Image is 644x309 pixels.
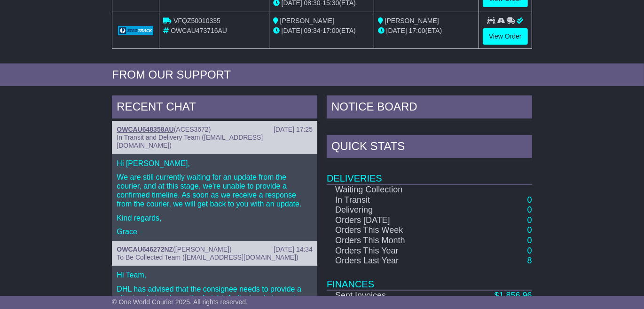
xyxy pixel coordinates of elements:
[112,95,317,121] div: RECENT CHAT
[117,173,313,209] p: We are still currently waiting for an update from the courier, and at this stage, we're unable to...
[322,27,339,34] span: 17:00
[327,256,447,266] td: Orders Last Year
[483,28,528,45] a: View Order
[527,195,532,205] a: 0
[117,134,263,149] span: In Transit and Delivery Team ([EMAIL_ADDRESS][DOMAIN_NAME])
[304,27,321,34] span: 09:34
[495,291,532,300] a: $1,856.96
[117,227,313,236] p: Grace
[385,17,439,24] span: [PERSON_NAME]
[171,27,227,34] span: OWCAU473716AU
[386,27,407,34] span: [DATE]
[117,214,313,222] p: Kind regards,
[112,298,248,306] span: © One World Courier 2025. All rights reserved.
[327,236,447,246] td: Orders This Month
[117,246,173,253] a: OWCAU646272NZ
[280,17,334,24] span: [PERSON_NAME]
[527,256,532,265] a: 8
[409,27,425,34] span: 17:00
[173,17,220,24] span: VFQZ50010335
[274,246,313,254] div: [DATE] 14:34
[327,205,447,215] td: Delivering
[327,215,447,226] td: Orders [DATE]
[527,246,532,255] a: 0
[327,95,532,121] div: NOTICE BOARD
[378,26,475,36] div: (ETA)
[327,195,447,206] td: In Transit
[274,126,313,134] div: [DATE] 17:25
[176,126,208,133] span: ACES3672
[117,246,313,254] div: ( )
[527,225,532,235] a: 0
[118,26,153,35] img: GetCarrierServiceLogo
[327,246,447,256] td: Orders This Year
[282,27,302,34] span: [DATE]
[527,236,532,245] a: 0
[117,126,173,133] a: OWCAU648358AU
[327,135,532,160] div: Quick Stats
[117,254,298,261] span: To Be Collected Team ([EMAIL_ADDRESS][DOMAIN_NAME])
[327,290,447,301] td: Sent Invoices
[273,26,370,36] div: - (ETA)
[327,266,532,290] td: Finances
[117,126,313,134] div: ( )
[112,68,532,82] div: FROM OUR SUPPORT
[117,159,313,168] p: Hi [PERSON_NAME],
[327,184,447,195] td: Waiting Collection
[527,205,532,214] a: 0
[117,270,313,279] p: Hi Team,
[499,291,532,300] span: 1,856.96
[527,215,532,225] a: 0
[327,225,447,236] td: Orders This Week
[175,246,229,253] span: [PERSON_NAME]
[327,160,532,184] td: Deliveries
